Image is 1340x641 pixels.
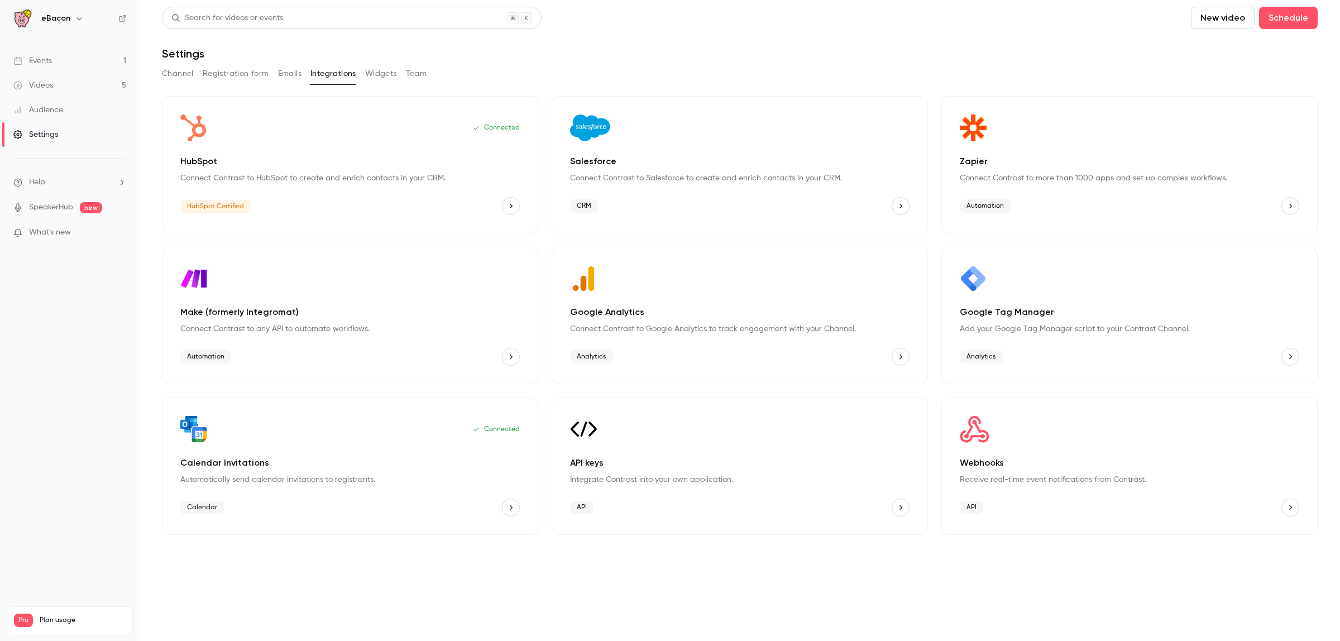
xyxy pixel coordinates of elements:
[552,398,928,535] div: API keys
[29,227,71,238] span: What's new
[180,173,520,184] p: Connect Contrast to HubSpot to create and enrich contacts in your CRM.
[570,501,594,514] span: API
[960,305,1299,319] p: Google Tag Manager
[960,323,1299,334] p: Add your Google Tag Manager script to your Contrast Channel.
[13,176,126,188] li: help-dropdown-opener
[180,474,520,485] p: Automatically send calendar invitations to registrants.
[1281,499,1299,516] button: Webhooks
[1259,7,1318,29] button: Schedule
[310,65,356,83] button: Integrations
[180,456,520,470] p: Calendar Invitations
[473,425,520,434] p: Connected
[365,65,397,83] button: Widgets
[1281,197,1299,215] button: Zapier
[570,474,910,485] p: Integrate Contrast into your own application.
[13,55,52,66] div: Events
[570,350,613,363] span: Analytics
[29,202,73,213] a: SpeakerHub
[960,199,1011,213] span: Automation
[960,350,1003,363] span: Analytics
[960,501,983,514] span: API
[960,456,1299,470] p: Webhooks
[552,247,928,384] div: Google Analytics
[570,173,910,184] p: Connect Contrast to Salesforce to create and enrich contacts in your CRM.
[502,197,520,215] button: HubSpot
[41,13,70,24] h6: eBacon
[570,456,910,470] p: API keys
[180,323,520,334] p: Connect Contrast to any API to automate workflows.
[13,129,58,140] div: Settings
[14,614,33,627] span: Pro
[162,247,538,384] div: Make (formerly Integromat)
[180,501,224,514] span: Calendar
[1281,348,1299,366] button: Google Tag Manager
[552,96,928,233] div: Salesforce
[406,65,427,83] button: Team
[162,65,194,83] button: Channel
[941,96,1318,233] div: Zapier
[960,173,1299,184] p: Connect Contrast to more than 1000 apps and set up complex workflows.
[113,228,126,238] iframe: Noticeable Trigger
[40,616,126,625] span: Plan usage
[1191,7,1255,29] button: New video
[473,123,520,132] p: Connected
[171,12,283,24] div: Search for videos or events
[941,247,1318,384] div: Google Tag Manager
[278,65,301,83] button: Emails
[162,398,538,535] div: Calendar Invitations
[892,197,910,215] button: Salesforce
[162,47,204,60] h1: Settings
[570,305,910,319] p: Google Analytics
[180,305,520,319] p: Make (formerly Integromat)
[892,499,910,516] button: API keys
[162,96,538,233] div: HubSpot
[180,155,520,168] p: HubSpot
[29,176,45,188] span: Help
[960,474,1299,485] p: Receive real-time event notifications from Contrast.
[502,499,520,516] button: Calendar Invitations
[203,65,269,83] button: Registration form
[13,80,53,91] div: Videos
[941,398,1318,535] div: Webhooks
[180,200,251,213] span: HubSpot Certified
[570,155,910,168] p: Salesforce
[502,348,520,366] button: Make (formerly Integromat)
[80,202,102,213] span: new
[13,104,63,116] div: Audience
[570,199,598,213] span: CRM
[892,348,910,366] button: Google Analytics
[14,9,32,27] img: eBacon
[180,350,231,363] span: Automation
[960,155,1299,168] p: Zapier
[570,323,910,334] p: Connect Contrast to Google Analytics to track engagement with your Channel.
